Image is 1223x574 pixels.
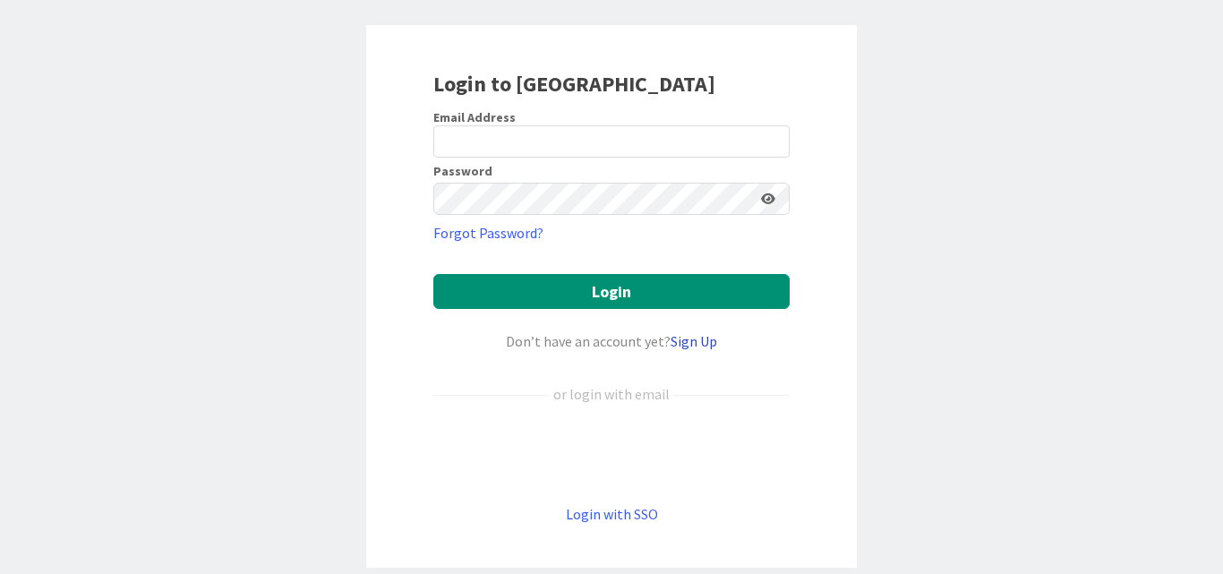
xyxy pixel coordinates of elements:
label: Email Address [433,109,516,125]
div: or login with email [549,383,674,405]
button: Login [433,274,790,309]
iframe: Sign in with Google Button [424,434,799,474]
a: Sign Up [671,332,717,350]
a: Login with SSO [566,505,658,523]
div: Don’t have an account yet? [433,330,790,352]
label: Password [433,165,492,177]
a: Forgot Password? [433,222,543,244]
b: Login to [GEOGRAPHIC_DATA] [433,70,715,98]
